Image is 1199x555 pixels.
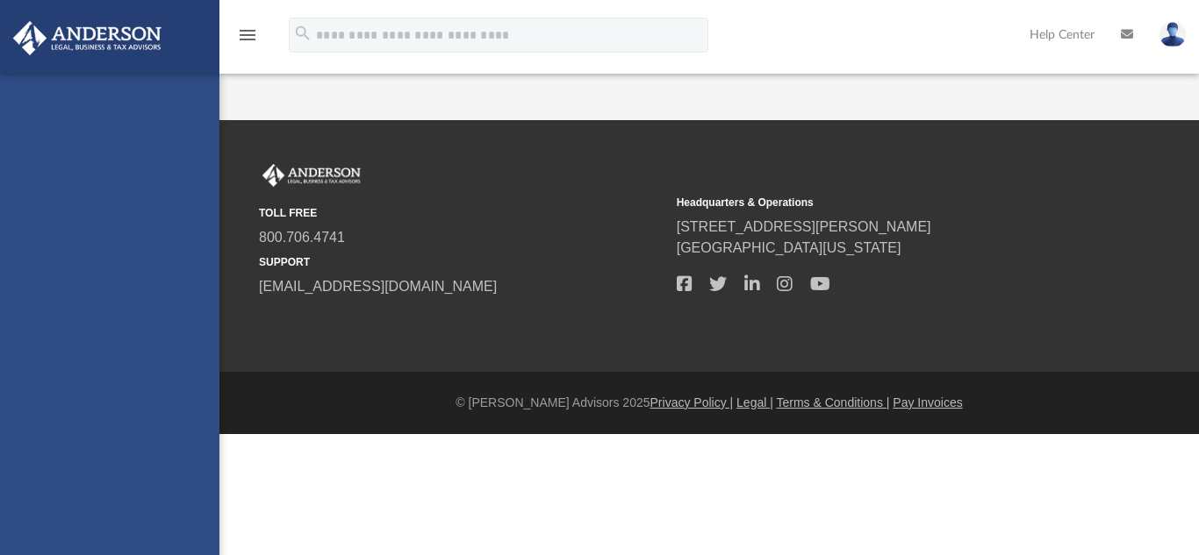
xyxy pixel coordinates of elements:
i: menu [237,25,258,46]
a: [STREET_ADDRESS][PERSON_NAME] [677,219,931,234]
a: [GEOGRAPHIC_DATA][US_STATE] [677,240,901,255]
small: SUPPORT [259,254,664,270]
a: Privacy Policy | [650,395,734,409]
img: User Pic [1160,22,1186,47]
a: [EMAIL_ADDRESS][DOMAIN_NAME] [259,279,497,294]
img: Anderson Advisors Platinum Portal [8,21,167,55]
i: search [293,24,312,43]
a: 800.706.4741 [259,230,345,245]
a: Terms & Conditions | [777,395,890,409]
small: Headquarters & Operations [677,195,1082,210]
small: TOLL FREE [259,205,664,221]
a: Pay Invoices [893,395,962,409]
img: Anderson Advisors Platinum Portal [259,164,364,187]
a: Legal | [736,395,773,409]
div: © [PERSON_NAME] Advisors 2025 [219,394,1199,412]
a: menu [237,33,258,46]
